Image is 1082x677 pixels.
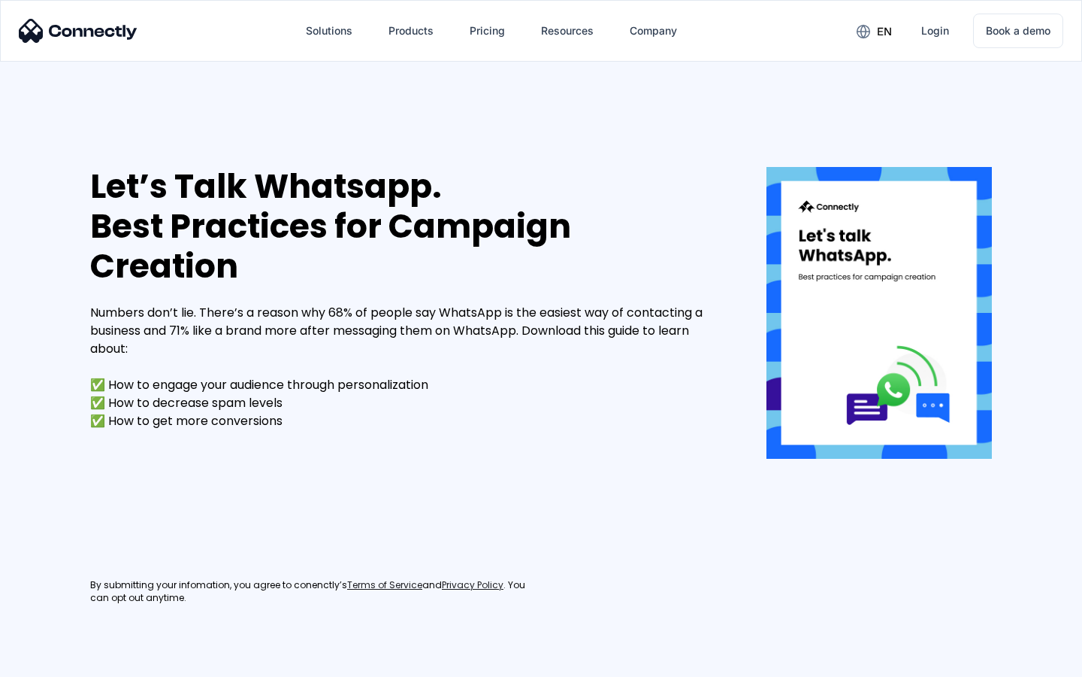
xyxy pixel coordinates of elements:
[973,14,1063,48] a: Book a demo
[30,651,90,672] ul: Language list
[442,579,503,592] a: Privacy Policy
[909,13,961,49] a: Login
[306,20,352,41] div: Solutions
[15,651,90,672] aside: Language selected: English
[90,304,721,430] div: Numbers don’t lie. There’s a reason why 68% of people say WhatsApp is the easiest way of contacti...
[921,20,949,41] div: Login
[388,20,434,41] div: Products
[90,579,541,605] div: By submitting your infomation, you agree to conenctly’s and . You can opt out anytime.
[19,19,138,43] img: Connectly Logo
[541,20,594,41] div: Resources
[347,579,422,592] a: Terms of Service
[90,448,466,561] iframe: Form 0
[458,13,517,49] a: Pricing
[470,20,505,41] div: Pricing
[630,20,677,41] div: Company
[90,167,721,286] div: Let’s Talk Whatsapp. Best Practices for Campaign Creation
[877,21,892,42] div: en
